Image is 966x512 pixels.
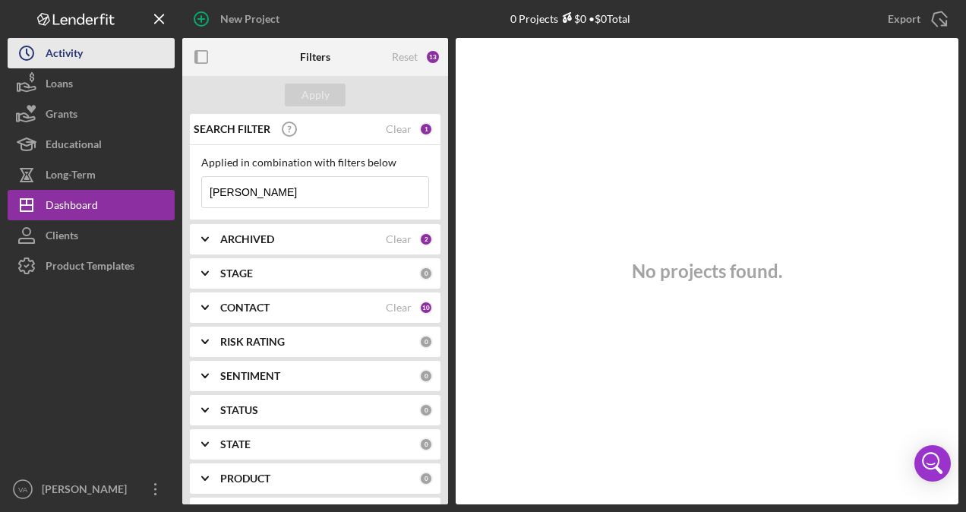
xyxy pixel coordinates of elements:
div: Export [888,4,920,34]
div: 2 [419,232,433,246]
div: Dashboard [46,190,98,224]
div: Loans [46,68,73,103]
div: $0 [558,12,586,25]
div: Clear [386,233,412,245]
b: STATUS [220,404,258,416]
div: Educational [46,129,102,163]
b: STATE [220,438,251,450]
div: 0 [419,267,433,280]
div: 0 [419,369,433,383]
b: ARCHIVED [220,233,274,245]
button: Dashboard [8,190,175,220]
button: Loans [8,68,175,99]
div: Grants [46,99,77,133]
button: Export [873,4,958,34]
div: Clients [46,220,78,254]
b: PRODUCT [220,472,270,485]
button: Educational [8,129,175,160]
div: [PERSON_NAME] [38,474,137,508]
b: SEARCH FILTER [194,123,270,135]
div: Reset [392,51,418,63]
div: 1 [419,122,433,136]
div: Apply [301,84,330,106]
div: Product Templates [46,251,134,285]
div: 0 [419,472,433,485]
b: RISK RATING [220,336,285,348]
div: 0 [419,438,433,451]
b: Filters [300,51,330,63]
b: CONTACT [220,302,270,314]
div: Long-Term [46,160,96,194]
button: Grants [8,99,175,129]
text: VA [18,485,28,494]
button: VA[PERSON_NAME] [8,474,175,504]
div: 13 [425,49,440,65]
div: New Project [220,4,279,34]
div: Clear [386,123,412,135]
button: Product Templates [8,251,175,281]
button: New Project [182,4,295,34]
button: Clients [8,220,175,251]
div: 10 [419,301,433,314]
div: Open Intercom Messenger [914,445,951,482]
h3: No projects found. [632,261,782,282]
b: STAGE [220,267,253,280]
div: Clear [386,302,412,314]
div: 0 [419,335,433,349]
div: 0 [419,403,433,417]
button: Apply [285,84,346,106]
div: Activity [46,38,83,72]
button: Long-Term [8,160,175,190]
b: SENTIMENT [220,370,280,382]
div: 0 Projects • $0 Total [510,12,630,25]
div: Applied in combination with filters below [201,156,429,169]
button: Activity [8,38,175,68]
